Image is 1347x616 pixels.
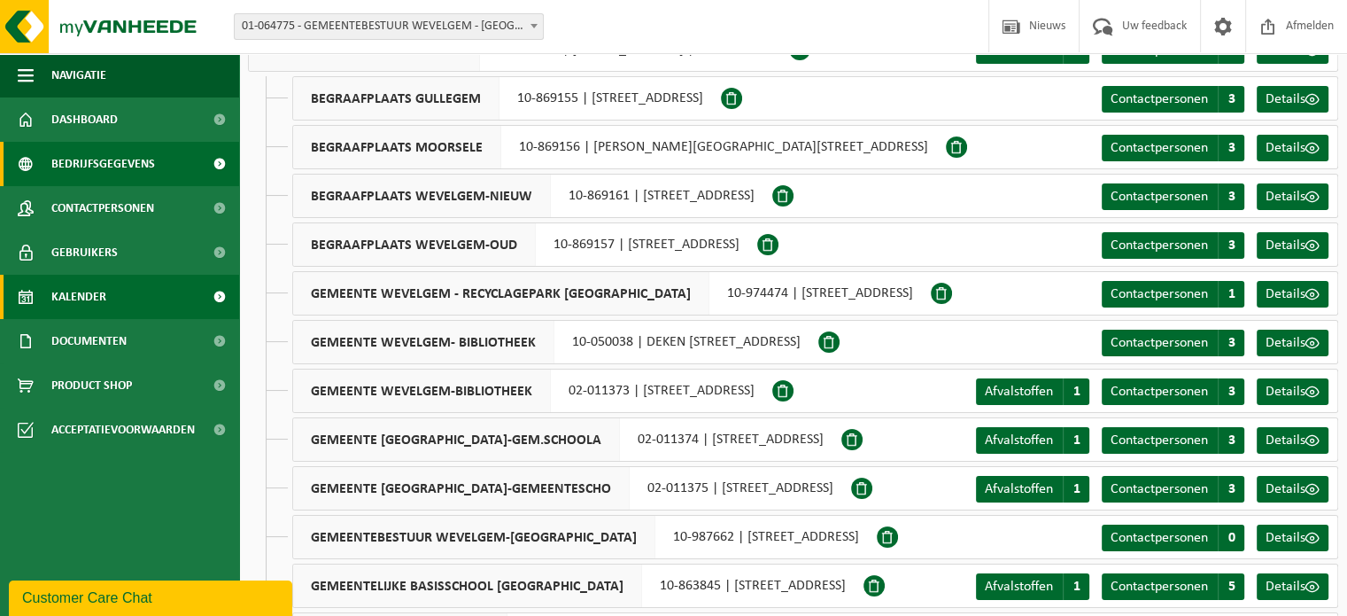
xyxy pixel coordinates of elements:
span: 1 [1063,476,1089,503]
span: BEGRAAFPLAATS WEVELGEM-NIEUW [293,175,551,217]
span: Contactpersonen [51,186,154,230]
a: Afvalstoffen 1 [976,427,1089,454]
span: Afvalstoffen [985,580,1053,594]
span: Contactpersonen [1111,141,1208,155]
a: Contactpersonen 3 [1102,183,1244,210]
a: Details [1257,183,1328,210]
div: 02-011373 | [STREET_ADDRESS] [292,369,772,413]
div: 10-974474 | [STREET_ADDRESS] [292,271,931,316]
span: BEGRAAFPLAATS WEVELGEM-OUD [293,223,536,266]
span: GEMEENTE WEVELGEM-BIBLIOTHEEK [293,370,551,412]
span: 01-064775 - GEMEENTEBESTUUR WEVELGEM - WEVELGEM [234,13,544,40]
span: Product Shop [51,363,132,408]
span: GEMEENTE WEVELGEM - RECYCLAGEPARK [GEOGRAPHIC_DATA] [293,272,709,315]
span: Details [1266,141,1305,155]
span: Navigatie [51,53,106,97]
div: 10-869161 | [STREET_ADDRESS] [292,174,772,218]
div: 02-011374 | [STREET_ADDRESS] [292,417,841,462]
a: Afvalstoffen 1 [976,378,1089,405]
span: Details [1266,580,1305,594]
a: Details [1257,330,1328,356]
span: 1 [1063,427,1089,454]
a: Contactpersonen 3 [1102,232,1244,259]
a: Contactpersonen 3 [1102,135,1244,161]
span: Details [1266,482,1305,496]
a: Afvalstoffen 1 [976,573,1089,600]
span: Details [1266,336,1305,350]
div: 10-050038 | DEKEN [STREET_ADDRESS] [292,320,818,364]
span: Contactpersonen [1111,92,1208,106]
span: 3 [1218,427,1244,454]
span: 01-064775 - GEMEENTEBESTUUR WEVELGEM - WEVELGEM [235,14,543,39]
a: Contactpersonen 5 [1102,573,1244,600]
span: Kalender [51,275,106,319]
div: 10-869157 | [STREET_ADDRESS] [292,222,757,267]
a: Details [1257,427,1328,454]
span: Contactpersonen [1111,580,1208,594]
span: Details [1266,92,1305,106]
a: Details [1257,135,1328,161]
span: Details [1266,433,1305,448]
span: Details [1266,385,1305,399]
span: Contactpersonen [1111,238,1208,253]
div: 10-863845 | [STREET_ADDRESS] [292,564,863,608]
a: Details [1257,281,1328,308]
a: Contactpersonen 1 [1102,281,1244,308]
span: Acceptatievoorwaarden [51,408,195,452]
span: Contactpersonen [1111,531,1208,545]
span: 3 [1218,378,1244,405]
span: GEMEENTEBESTUUR WEVELGEM-[GEOGRAPHIC_DATA] [293,516,655,558]
span: 3 [1218,232,1244,259]
span: 1 [1218,281,1244,308]
span: 3 [1218,183,1244,210]
a: Contactpersonen 3 [1102,378,1244,405]
div: 02-011375 | [STREET_ADDRESS] [292,466,851,511]
span: BEGRAAFPLAATS MOORSELE [293,126,501,168]
a: Contactpersonen 3 [1102,86,1244,113]
span: GEMEENTE [GEOGRAPHIC_DATA]-GEMEENTESCHO [293,467,630,510]
span: 1 [1063,573,1089,600]
span: Contactpersonen [1111,190,1208,204]
span: Contactpersonen [1111,385,1208,399]
span: GEMEENTELIJKE BASISSCHOOL [GEOGRAPHIC_DATA] [293,565,642,607]
span: 5 [1218,573,1244,600]
span: Contactpersonen [1111,287,1208,301]
span: Contactpersonen [1111,433,1208,448]
span: Details [1266,531,1305,545]
div: 10-869156 | [PERSON_NAME][GEOGRAPHIC_DATA][STREET_ADDRESS] [292,125,946,169]
span: 3 [1218,135,1244,161]
span: Contactpersonen [1111,482,1208,496]
a: Details [1257,525,1328,551]
span: Gebruikers [51,230,118,275]
div: 10-869155 | [STREET_ADDRESS] [292,76,721,121]
span: Details [1266,190,1305,204]
span: Afvalstoffen [985,385,1053,399]
a: Details [1257,232,1328,259]
span: Details [1266,238,1305,253]
span: Dashboard [51,97,118,142]
a: Contactpersonen 3 [1102,476,1244,503]
div: 10-987662 | [STREET_ADDRESS] [292,515,877,559]
a: Details [1257,573,1328,600]
a: Details [1257,476,1328,503]
span: 0 [1218,525,1244,551]
a: Contactpersonen 0 [1102,525,1244,551]
span: Afvalstoffen [985,433,1053,448]
a: Details [1257,86,1328,113]
span: 1 [1063,378,1089,405]
a: Afvalstoffen 1 [976,476,1089,503]
span: 3 [1218,86,1244,113]
span: Details [1266,287,1305,301]
span: 3 [1218,330,1244,356]
a: Contactpersonen 3 [1102,330,1244,356]
span: Bedrijfsgegevens [51,142,155,186]
span: Contactpersonen [1111,336,1208,350]
span: GEMEENTE [GEOGRAPHIC_DATA]-GEM.SCHOOLA [293,418,620,461]
span: GEMEENTE WEVELGEM- BIBLIOTHEEK [293,321,554,363]
a: Contactpersonen 3 [1102,427,1244,454]
span: Documenten [51,319,127,363]
span: 3 [1218,476,1244,503]
iframe: chat widget [9,577,296,616]
a: Details [1257,378,1328,405]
